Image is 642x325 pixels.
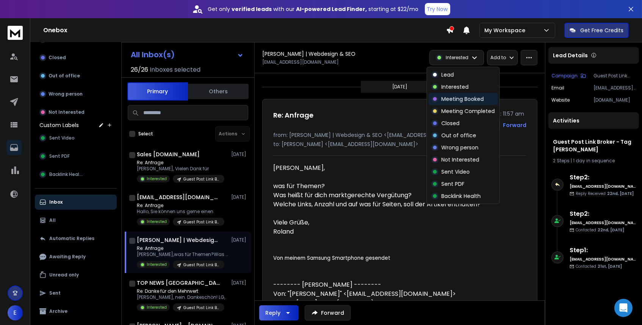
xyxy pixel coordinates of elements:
[137,279,220,287] h1: TOP NEWS [GEOGRAPHIC_DATA]
[442,144,479,151] p: Wrong person
[49,91,83,97] p: Wrong person
[137,251,228,257] p: [PERSON_NAME],was für Themen?Was heißt
[49,109,85,115] p: Not Interested
[570,220,636,226] h6: [EMAIL_ADDRESS][DOMAIN_NAME]
[273,200,495,209] div: Welche Links, Anzahl und auf was für Seiten, soll der Artikel enthalten?
[490,55,506,61] p: Add to
[442,107,495,115] p: Meeting Completed
[273,254,495,262] div: Von meinem Samsung Smartphone gesendet
[262,59,339,65] p: [EMAIL_ADDRESS][DOMAIN_NAME]
[442,95,484,103] p: Meeting Booked
[137,236,220,244] h1: [PERSON_NAME] | Webdesign & SEO
[39,121,79,129] h3: Custom Labels
[43,26,446,35] h1: Onebox
[262,50,355,58] h1: [PERSON_NAME] | Webdesign & SEO
[296,5,367,13] strong: AI-powered Lead Finder,
[576,191,634,196] p: Reply Received
[273,298,495,308] div: Datum: [DATE] 11:48 (GMT+01:00)
[49,236,94,242] p: Automatic Replies
[570,184,636,189] h6: [EMAIL_ADDRESS][DOMAIN_NAME]
[446,55,468,61] p: Interested
[553,158,634,164] div: |
[484,27,528,34] p: My Workspace
[138,131,153,137] label: Select
[551,73,578,79] p: Campaign
[576,264,622,269] p: Contacted
[232,5,272,13] strong: verified leads
[593,97,636,103] p: [DOMAIN_NAME]
[273,182,495,191] div: was für Themen?
[147,219,167,225] p: Interested
[49,55,66,61] p: Closed
[49,135,75,141] span: Sent Video
[147,176,167,182] p: Interested
[593,73,636,79] p: Guest Post Link Broker - Tag [PERSON_NAME]
[131,51,175,58] h1: All Inbox(s)
[231,194,248,200] p: [DATE]
[607,191,634,196] span: 22nd, [DATE]
[183,176,220,182] p: Guest Post Link Broker - Tag [PERSON_NAME]
[570,256,636,262] h6: [EMAIL_ADDRESS][DOMAIN_NAME]
[548,112,639,129] div: Activities
[273,163,495,173] div: [PERSON_NAME],
[570,246,636,255] h6: Step 1 :
[137,151,200,158] h1: Sales [DOMAIN_NAME]
[231,151,248,157] p: [DATE]
[576,227,624,233] p: Contacted
[49,217,56,223] p: All
[573,157,615,164] span: 1 day in sequence
[273,280,495,289] div: -------- [PERSON_NAME] --------
[137,288,225,294] p: Re: Danke für den Mehrwert
[137,294,225,300] p: [PERSON_NAME], nein. Dankeschön! LG,
[503,121,526,129] div: Forward
[593,85,636,91] p: [EMAIL_ADDRESS][DOMAIN_NAME]
[49,308,67,314] p: Archive
[183,219,220,225] p: Guest Post Link Broker - Tag [PERSON_NAME]
[442,119,460,127] p: Closed
[273,131,526,139] p: from: [PERSON_NAME] | Webdesign & SEO <[EMAIL_ADDRESS][DOMAIN_NAME]>
[137,160,224,166] p: Re: Anfrage
[147,305,167,310] p: Interested
[442,168,470,176] p: Sent Video
[131,65,148,74] span: 26 / 26
[137,166,224,172] p: [PERSON_NAME], Vielen Dank für
[49,254,86,260] p: Awaiting Reply
[8,26,23,40] img: logo
[551,97,570,103] p: website
[553,138,634,153] h1: Guest Post Link Broker - Tag [PERSON_NAME]
[427,5,448,13] p: Try Now
[553,157,570,164] span: 2 Steps
[442,180,465,188] p: Sent PDF
[49,290,61,296] p: Sent
[551,85,564,91] p: Email
[49,73,80,79] p: Out of office
[392,84,407,90] p: [DATE]
[49,272,79,278] p: Unread only
[273,110,313,121] h1: Re: Anfrage
[150,65,200,74] h3: Inboxes selected
[137,203,224,209] p: Re: Anfrage
[188,83,249,100] button: Others
[442,83,469,91] p: Interested
[273,191,495,200] div: Was heißt für dich marktgerechte Vergütung?
[442,156,479,163] p: Not Interested
[580,27,623,34] p: Get Free Credits
[49,199,63,205] p: Inbox
[598,227,624,233] span: 22nd, [DATE]
[273,289,495,298] div: Von: "[PERSON_NAME]" <[EMAIL_ADDRESS][DOMAIN_NAME]>
[127,82,188,100] button: Primary
[183,305,220,311] p: Guest Post Link Broker - Tag [PERSON_NAME]
[598,264,622,269] span: 21st, [DATE]
[442,192,481,200] p: Backlink Health
[147,262,167,267] p: Interested
[137,209,224,215] p: Hallo, Sie können uns gerne einen
[442,132,476,139] p: Out of office
[570,209,636,218] h6: Step 2 :
[553,52,588,59] p: Lead Details
[49,171,84,177] span: Backlink Health
[273,227,495,236] div: Roland
[305,305,351,320] button: Forward
[8,305,23,320] span: E
[49,153,70,159] span: Sent PDF
[183,262,220,268] p: Guest Post Link Broker - Tag [PERSON_NAME]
